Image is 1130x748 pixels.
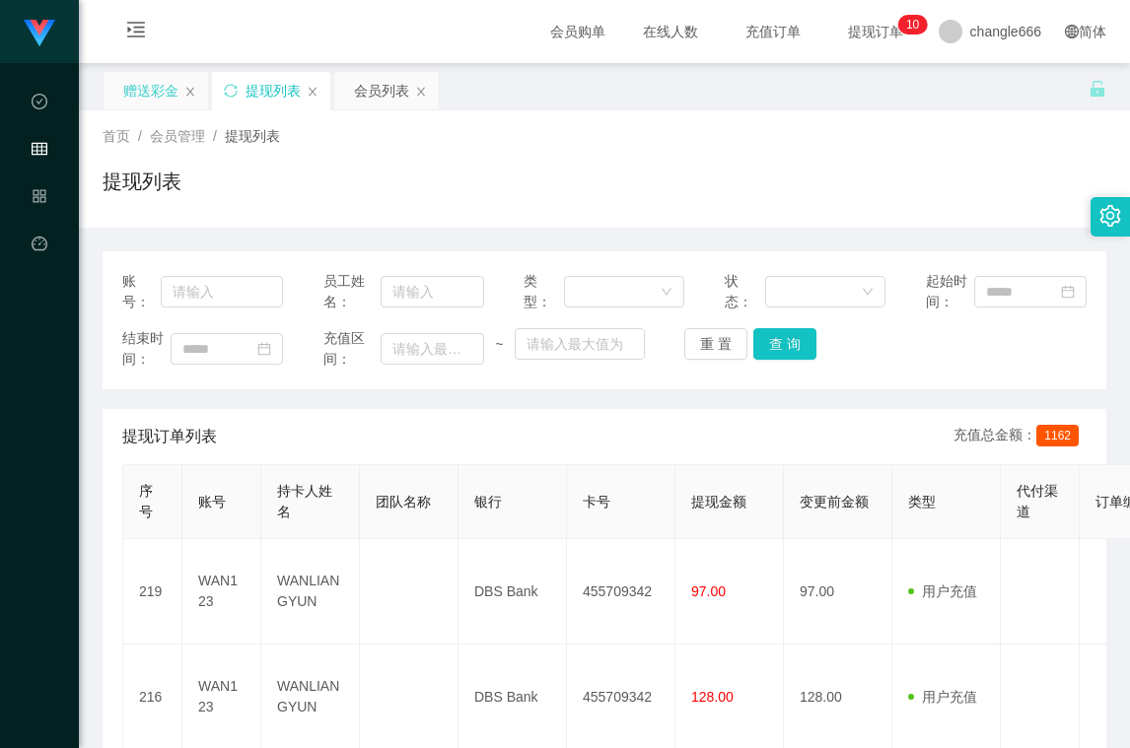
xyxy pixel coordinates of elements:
i: 图标: appstore-o [32,179,47,219]
td: WANLIANGYUN [261,539,360,645]
td: 97.00 [784,539,892,645]
p: 0 [913,15,920,34]
input: 请输入 [381,276,484,307]
span: 账号： [122,271,161,312]
td: 219 [123,539,182,645]
i: 图标: global [1065,25,1079,38]
i: 图标: close [184,86,196,98]
div: 充值总金额： [953,425,1087,448]
button: 重 置 [684,328,747,360]
i: 图标: calendar [1061,285,1075,299]
span: 变更前金额 [800,494,869,510]
span: 团队名称 [376,494,431,510]
a: 图标: dashboard平台首页 [32,225,47,424]
div: 赠送彩金 [123,72,178,109]
i: 图标: setting [1099,205,1121,227]
div: 会员列表 [354,72,409,109]
i: 图标: unlock [1089,80,1106,98]
i: 图标: down [862,286,874,300]
i: 图标: menu-unfold [103,1,170,64]
span: 充值区间： [323,328,381,370]
img: logo.9652507e.png [24,20,55,47]
td: WAN123 [182,539,261,645]
span: 用户充值 [908,689,977,705]
td: DBS Bank [459,539,567,645]
i: 图标: close [415,86,427,98]
span: 卡号 [583,494,610,510]
span: 结束时间： [122,328,171,370]
span: 序号 [139,483,153,519]
span: 会员管理 [150,128,205,144]
span: 产品管理 [32,189,47,365]
input: 请输入最大值为 [515,328,645,360]
span: 状态： [725,271,765,312]
span: ~ [484,334,515,355]
i: 图标: table [32,132,47,171]
i: 图标: sync [224,84,238,98]
div: 提现列表 [246,72,301,109]
p: 1 [906,15,913,34]
span: 类型 [908,494,936,510]
span: / [213,128,217,144]
span: 持卡人姓名 [277,483,332,519]
button: 查 询 [753,328,816,360]
span: 提现列表 [225,128,280,144]
span: 银行 [474,494,502,510]
span: 在线人数 [633,25,708,38]
span: 账号 [198,494,226,510]
span: 类型： [524,271,564,312]
span: 代付渠道 [1017,483,1058,519]
span: 用户充值 [908,583,977,599]
td: 455709342 [567,539,675,645]
span: 会员管理 [32,142,47,317]
span: 提现金额 [691,494,746,510]
span: 97.00 [691,583,726,599]
i: 图标: check-circle-o [32,85,47,124]
span: 员工姓名： [323,271,381,312]
sup: 10 [898,15,927,34]
span: 数据中心 [32,95,47,270]
span: 首页 [103,128,130,144]
span: 充值订单 [736,25,811,38]
span: 1162 [1036,425,1079,446]
span: 提现订单列表 [122,425,217,448]
span: 128.00 [691,689,734,705]
h1: 提现列表 [103,167,181,196]
input: 请输入最小值为 [381,333,484,365]
span: / [138,128,142,144]
i: 图标: calendar [257,342,271,356]
span: 提现订单 [838,25,913,38]
i: 图标: down [661,286,672,300]
i: 图标: close [307,86,318,98]
span: 起始时间： [926,271,974,312]
input: 请输入 [161,276,283,307]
